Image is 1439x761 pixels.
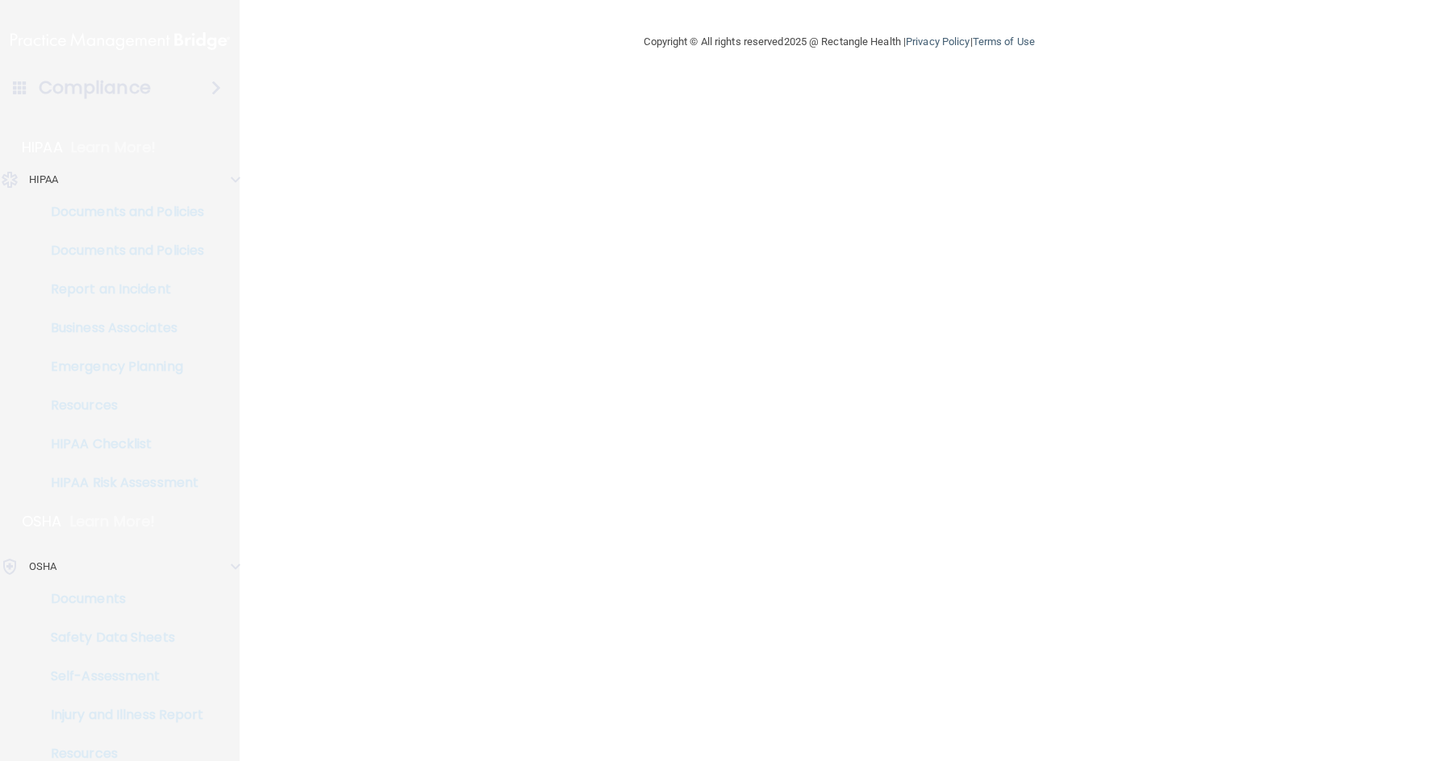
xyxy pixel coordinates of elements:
[10,243,231,259] p: Documents and Policies
[22,512,62,531] p: OSHA
[71,138,156,157] p: Learn More!
[10,320,231,336] p: Business Associates
[22,138,63,157] p: HIPAA
[973,35,1035,48] a: Terms of Use
[29,170,59,189] p: HIPAA
[29,557,56,576] p: OSHA
[10,591,231,607] p: Documents
[10,397,231,414] p: Resources
[10,475,231,491] p: HIPAA Risk Assessment
[10,281,231,297] p: Report an Incident
[10,630,231,646] p: Safety Data Sheets
[10,707,231,723] p: Injury and Illness Report
[10,25,230,57] img: PMB logo
[10,359,231,375] p: Emergency Planning
[10,436,231,452] p: HIPAA Checklist
[906,35,970,48] a: Privacy Policy
[39,77,151,99] h4: Compliance
[10,204,231,220] p: Documents and Policies
[545,16,1134,68] div: Copyright © All rights reserved 2025 @ Rectangle Health | |
[10,668,231,684] p: Self-Assessment
[70,512,156,531] p: Learn More!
